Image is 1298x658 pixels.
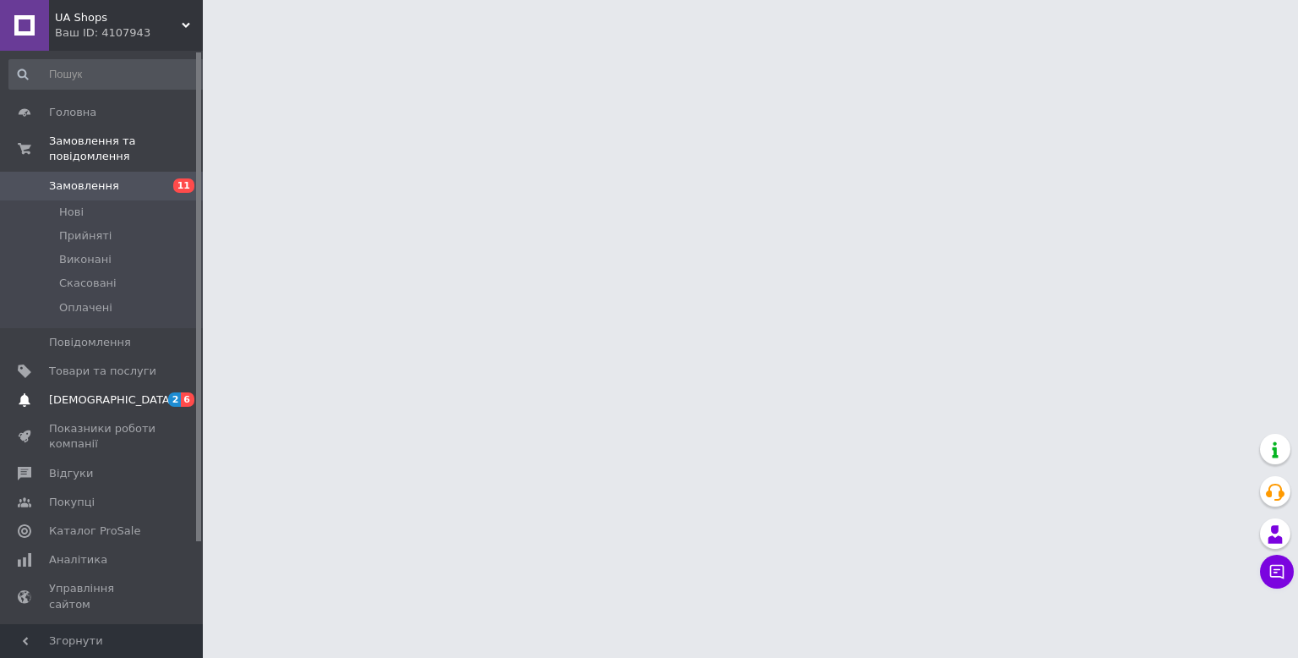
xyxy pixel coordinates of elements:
span: Прийняті [59,228,112,244]
span: UA Shops [55,10,182,25]
span: Оплачені [59,300,112,315]
span: Показники роботи компанії [49,421,156,452]
span: 6 [181,392,194,407]
span: Товари та послуги [49,364,156,379]
span: 2 [168,392,182,407]
span: Головна [49,105,96,120]
span: Аналітика [49,552,107,568]
input: Пошук [8,59,209,90]
span: Нові [59,205,84,220]
span: Виконані [59,252,112,267]
span: Відгуки [49,466,93,481]
span: 11 [173,178,194,193]
span: Скасовані [59,276,117,291]
span: Управління сайтом [49,581,156,611]
div: Ваш ID: 4107943 [55,25,203,41]
span: [DEMOGRAPHIC_DATA] [49,392,174,408]
span: Повідомлення [49,335,131,350]
span: Покупці [49,495,95,510]
span: Замовлення та повідомлення [49,134,203,164]
span: Каталог ProSale [49,524,140,539]
span: Замовлення [49,178,119,194]
button: Чат з покупцем [1260,555,1294,589]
